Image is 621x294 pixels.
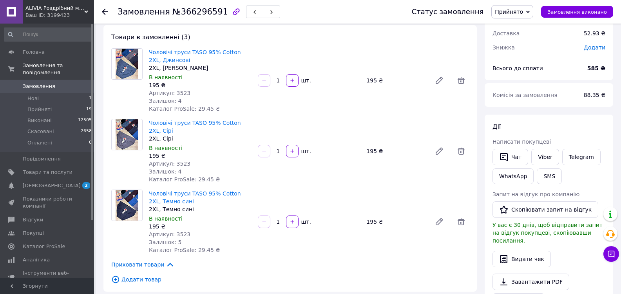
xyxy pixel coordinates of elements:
span: Артикул: 3523 [149,90,190,96]
span: Скасовані [27,128,54,135]
span: Замовлення [118,7,170,16]
div: 195 ₴ [149,223,252,230]
span: Аналітика [23,256,50,263]
div: шт. [299,147,312,155]
span: Написати покупцеві [492,139,551,145]
span: В наявності [149,145,183,151]
span: У вас є 30 днів, щоб відправити запит на відгук покупцеві, скопіювавши посилання. [492,222,603,244]
div: Ваш ID: 3199423 [25,12,94,19]
span: 12505 [78,117,92,124]
span: Прийняті [27,106,52,113]
span: Знижка [492,44,515,51]
span: 0 [89,139,92,146]
a: Редагувати [431,214,447,230]
span: Головна [23,49,45,56]
div: Повернутися назад [102,8,108,16]
span: 2 [82,182,90,189]
span: Покупці [23,230,44,237]
span: Каталог ProSale: 29.45 ₴ [149,176,220,183]
span: Додати товар [111,275,469,284]
span: Видалити [453,214,469,230]
div: 2XL, Сірі [149,135,252,142]
a: WhatsApp [492,168,534,184]
span: 1 [89,95,92,102]
div: 195 ₴ [149,81,252,89]
span: Виконані [27,117,52,124]
span: Прийнято [495,9,523,15]
span: Замовлення виконано [547,9,607,15]
div: 2XL, Темно сині [149,205,252,213]
button: Видати чек [492,251,551,267]
span: Всього до сплати [492,65,543,71]
span: Каталог ProSale: 29.45 ₴ [149,106,220,112]
img: Чоловічі труси TASO 95% Cotton 2XL, Темно сині [116,190,139,221]
span: Повідомлення [23,155,61,163]
div: 195 ₴ [363,216,428,227]
img: Чоловічі труси TASO 95% Cotton 2XL, Сірі [116,119,139,150]
div: 195 ₴ [363,146,428,157]
div: шт. [299,218,312,226]
button: Скопіювати запит на відгук [492,201,598,218]
span: Товари та послуги [23,169,72,176]
span: 2658 [81,128,92,135]
div: 52.93 ₴ [579,25,610,42]
span: Оплачені [27,139,52,146]
input: Пошук [4,27,92,42]
span: Замовлення [23,83,55,90]
button: SMS [537,168,562,184]
a: Чоловічі труси TASO 95% Cotton 2XL, Темно сині [149,190,241,205]
span: ALIVIA Роздрібний магазин [25,5,84,12]
span: Нові [27,95,39,102]
span: Приховати товари [111,260,174,269]
div: Статус замовлення [412,8,484,16]
span: Каталог ProSale [23,243,65,250]
a: Telegram [562,149,601,165]
span: Залишок: 5 [149,239,182,245]
span: Каталог ProSale: 29.45 ₴ [149,247,220,253]
span: Видалити [453,73,469,88]
div: шт. [299,77,312,84]
span: №366296591 [172,7,228,16]
span: Артикул: 3523 [149,161,190,167]
span: Дії [492,123,501,130]
span: Залишок: 4 [149,168,182,175]
button: Чат з покупцем [603,246,619,262]
a: Редагувати [431,143,447,159]
div: 195 ₴ [149,152,252,160]
a: Редагувати [431,73,447,88]
a: Viber [531,149,559,165]
a: Завантажити PDF [492,274,569,290]
span: Товари в замовленні (3) [111,33,190,41]
b: 585 ₴ [587,65,605,71]
span: Артикул: 3523 [149,231,190,237]
span: Замовлення та повідомлення [23,62,94,76]
span: Комісія за замовлення [492,92,558,98]
a: Чоловічі труси TASO 95% Cotton 2XL, Сірі [149,120,241,134]
span: [DEMOGRAPHIC_DATA] [23,182,81,189]
span: Інструменти веб-майстра та SEO [23,270,72,284]
span: Видалити [453,143,469,159]
button: Чат [492,149,528,165]
div: 195 ₴ [363,75,428,86]
img: Чоловічі труси TASO 95% Cotton 2XL, Джинсові [116,49,139,79]
span: 88.35 ₴ [584,92,605,98]
div: 2XL, [PERSON_NAME] [149,64,252,72]
span: В наявності [149,215,183,222]
span: Залишок: 4 [149,98,182,104]
span: Доставка [492,30,520,37]
span: В наявності [149,74,183,80]
span: Показники роботи компанії [23,195,72,210]
span: Додати [584,44,605,51]
button: Замовлення виконано [541,6,613,18]
span: 19 [86,106,92,113]
span: Запит на відгук про компанію [492,191,579,197]
span: Відгуки [23,216,43,223]
a: Чоловічі труси TASO 95% Cotton 2XL, Джинсові [149,49,241,63]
